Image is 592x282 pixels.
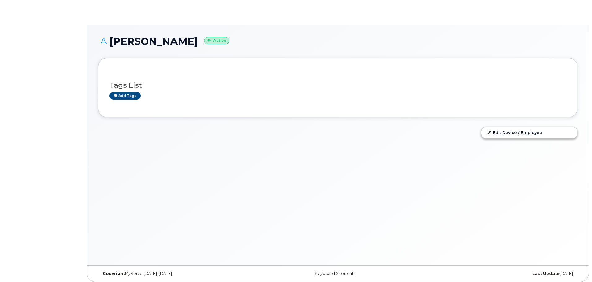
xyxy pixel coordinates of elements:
[204,37,229,44] small: Active
[481,127,577,138] a: Edit Device / Employee
[109,81,566,89] h3: Tags List
[103,271,125,276] strong: Copyright
[98,271,258,276] div: MyServe [DATE]–[DATE]
[418,271,577,276] div: [DATE]
[98,36,577,47] h1: [PERSON_NAME]
[109,92,141,100] a: Add tags
[315,271,355,276] a: Keyboard Shortcuts
[532,271,560,276] strong: Last Update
